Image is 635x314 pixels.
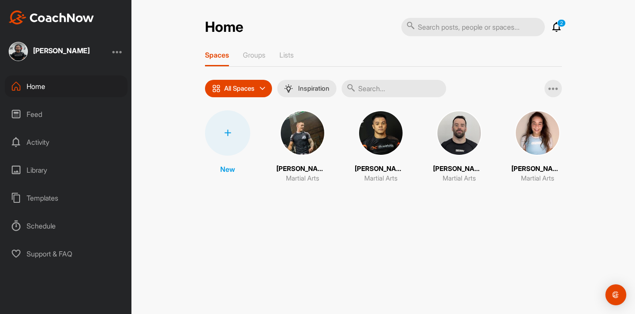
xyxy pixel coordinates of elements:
div: Home [5,75,128,97]
p: Spaces [205,51,229,59]
a: [PERSON_NAME]Martial Arts [433,110,485,184]
input: Search posts, people or spaces... [401,18,545,36]
img: square_bfdb4879df8747f588c5511651a1e06a.jpg [9,42,28,61]
div: Library [5,159,128,181]
p: Martial Arts [286,174,319,184]
div: Activity [5,131,128,153]
div: Feed [5,103,128,125]
p: New [220,164,235,174]
a: [PERSON_NAME]Martial Arts [511,110,564,184]
img: menuIcon [284,84,293,93]
p: Inspiration [298,85,329,92]
img: square_5b5fadca2f21d61d087a2906c0564394.jpg [280,110,325,156]
img: CoachNow [9,10,94,24]
div: Open Intercom Messenger [605,284,626,305]
img: square_6503e755d939054382e0ce6356077515.jpg [515,110,560,156]
p: [PERSON_NAME] [355,164,407,174]
img: square_4e133594e99f0c2eb962b55c8f18b0b8.jpg [437,110,482,156]
p: Martial Arts [443,174,476,184]
img: square_1fca69bf633213878552b52dc648bda4.jpg [358,110,403,156]
p: Groups [243,51,265,59]
p: Martial Arts [364,174,397,184]
h2: Home [205,19,243,36]
div: Support & FAQ [5,243,128,265]
a: [PERSON_NAME]Martial Arts [276,110,329,184]
div: Templates [5,187,128,209]
input: Search... [342,80,446,97]
p: 2 [557,19,566,27]
p: Lists [279,51,294,59]
div: [PERSON_NAME] [33,47,90,54]
p: [PERSON_NAME] [511,164,564,174]
p: [PERSON_NAME] [276,164,329,174]
div: Schedule [5,215,128,237]
p: Martial Arts [521,174,554,184]
a: [PERSON_NAME]Martial Arts [355,110,407,184]
p: All Spaces [224,85,255,92]
img: icon [212,84,221,93]
p: [PERSON_NAME] [433,164,485,174]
